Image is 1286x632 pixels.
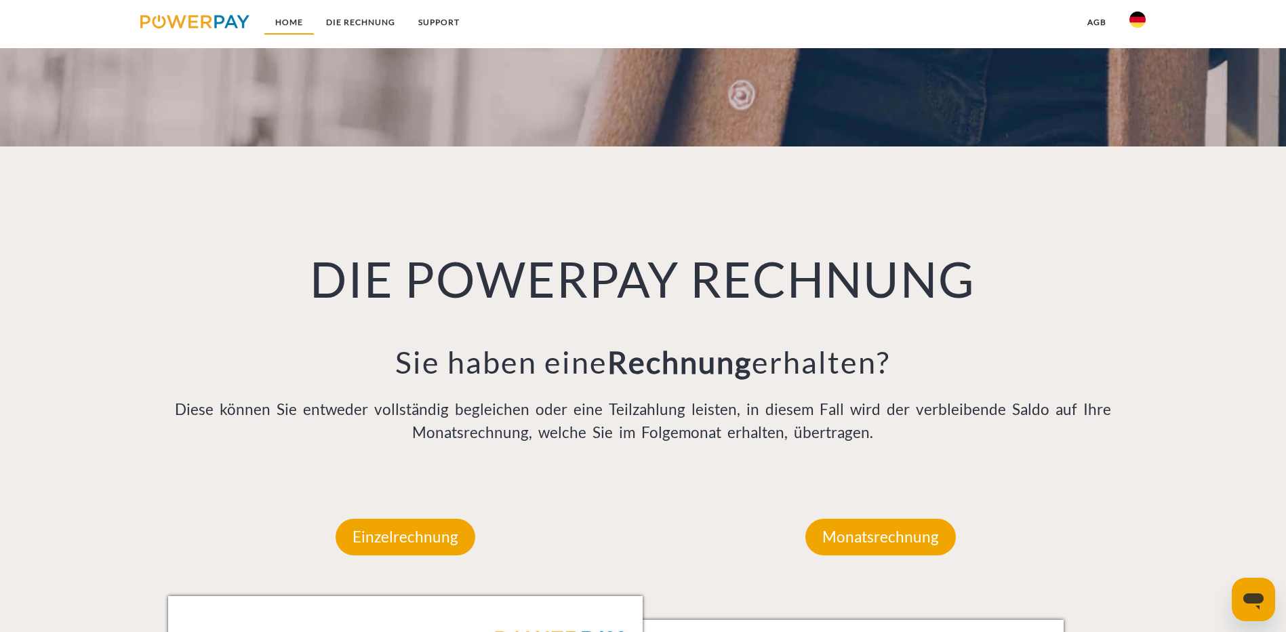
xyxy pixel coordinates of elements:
[336,519,475,555] p: Einzelrechnung
[168,248,1119,309] h1: DIE POWERPAY RECHNUNG
[805,519,956,555] p: Monatsrechnung
[1129,12,1146,28] img: de
[168,343,1119,381] h3: Sie haben eine erhalten?
[315,10,407,35] a: DIE RECHNUNG
[264,10,315,35] a: Home
[1232,578,1275,621] iframe: Schaltfläche zum Öffnen des Messaging-Fensters
[1076,10,1118,35] a: agb
[407,10,471,35] a: SUPPORT
[607,344,752,380] b: Rechnung
[168,398,1119,444] p: Diese können Sie entweder vollständig begleichen oder eine Teilzahlung leisten, in diesem Fall wi...
[140,15,249,28] img: logo-powerpay.svg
